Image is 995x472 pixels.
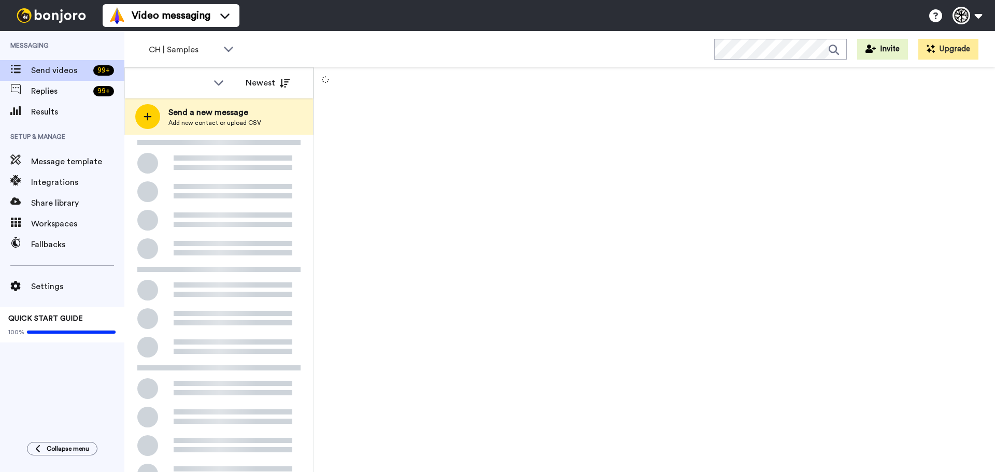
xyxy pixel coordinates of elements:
[93,86,114,96] div: 99 +
[168,106,261,119] span: Send a new message
[132,8,210,23] span: Video messaging
[8,328,24,336] span: 100%
[857,39,908,60] button: Invite
[31,85,89,97] span: Replies
[93,65,114,76] div: 99 +
[27,442,97,455] button: Collapse menu
[149,44,218,56] span: CH | Samples
[47,445,89,453] span: Collapse menu
[8,315,83,322] span: QUICK START GUIDE
[31,238,124,251] span: Fallbacks
[238,73,297,93] button: Newest
[918,39,978,60] button: Upgrade
[109,7,125,24] img: vm-color.svg
[31,106,124,118] span: Results
[31,155,124,168] span: Message template
[31,218,124,230] span: Workspaces
[31,176,124,189] span: Integrations
[31,64,89,77] span: Send videos
[31,280,124,293] span: Settings
[168,119,261,127] span: Add new contact or upload CSV
[12,8,90,23] img: bj-logo-header-white.svg
[31,197,124,209] span: Share library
